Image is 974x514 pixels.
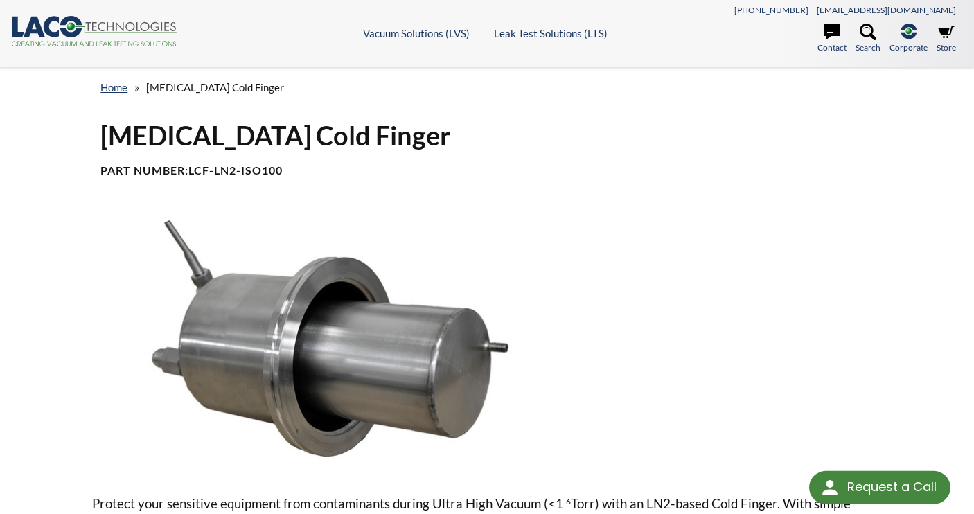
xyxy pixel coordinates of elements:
a: Contact [817,24,847,54]
a: Leak Test Solutions (LTS) [494,27,608,39]
h4: Part Number: [100,163,873,178]
a: Store [937,24,956,54]
b: LCF-LN2-ISO100 [188,163,283,177]
span: Corporate [889,41,928,54]
span: [MEDICAL_DATA] Cold Finger [146,81,284,94]
img: Image showing LN2 cold finger, angled view [92,211,555,471]
h1: [MEDICAL_DATA] Cold Finger [100,118,873,152]
a: [PHONE_NUMBER] [734,5,808,15]
img: round button [819,477,841,499]
a: Search [856,24,880,54]
a: Vacuum Solutions (LVS) [363,27,470,39]
div: Request a Call [847,471,937,503]
div: Request a Call [809,471,950,504]
a: [EMAIL_ADDRESS][DOMAIN_NAME] [817,5,956,15]
sup: -6 [563,496,571,506]
div: » [100,68,873,107]
a: home [100,81,127,94]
